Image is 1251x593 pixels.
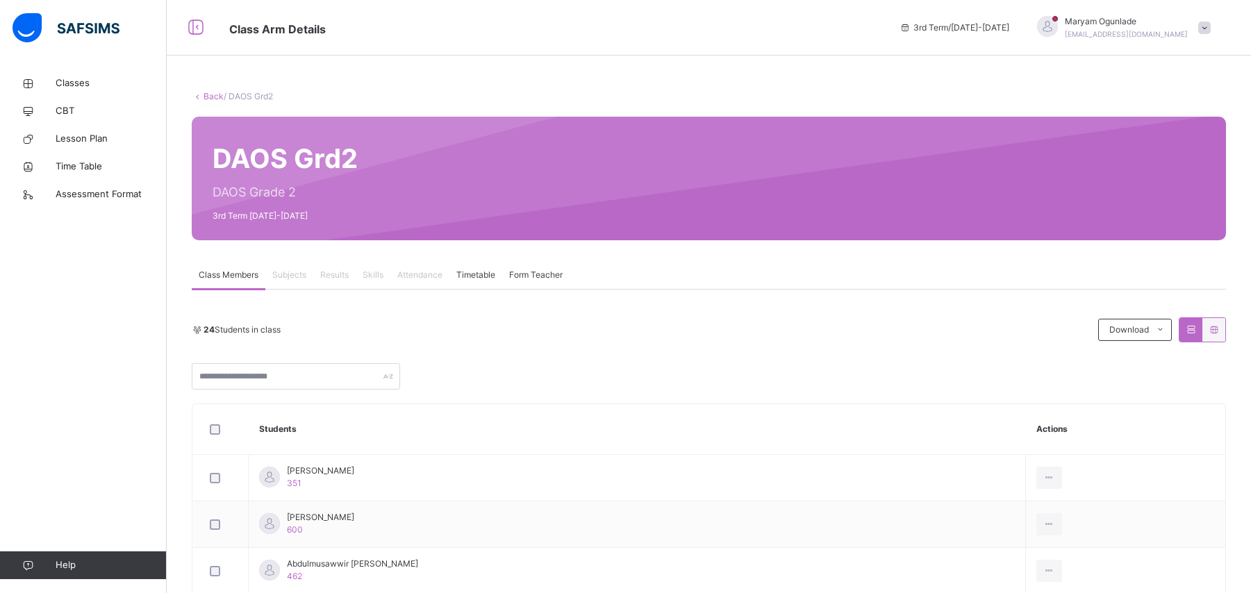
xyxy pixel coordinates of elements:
[363,269,383,281] span: Skills
[1109,324,1149,336] span: Download
[56,558,166,572] span: Help
[509,269,563,281] span: Form Teacher
[287,524,303,535] span: 600
[204,324,215,335] b: 24
[56,160,167,174] span: Time Table
[397,269,442,281] span: Attendance
[204,324,281,336] span: Students in class
[229,22,326,36] span: Class Arm Details
[249,404,1026,455] th: Students
[287,571,302,581] span: 462
[287,478,301,488] span: 351
[272,269,306,281] span: Subjects
[1026,404,1225,455] th: Actions
[1023,15,1218,40] div: MaryamOgunlade
[287,511,354,524] span: [PERSON_NAME]
[320,269,349,281] span: Results
[204,91,224,101] a: Back
[56,104,167,118] span: CBT
[13,13,119,42] img: safsims
[456,269,495,281] span: Timetable
[1065,30,1188,38] span: [EMAIL_ADDRESS][DOMAIN_NAME]
[56,132,167,146] span: Lesson Plan
[287,558,418,570] span: Abdulmusawwir [PERSON_NAME]
[1065,15,1188,28] span: Maryam Ogunlade
[224,91,273,101] span: / DAOS Grd2
[900,22,1009,34] span: session/term information
[56,76,167,90] span: Classes
[287,465,354,477] span: [PERSON_NAME]
[199,269,258,281] span: Class Members
[56,187,167,201] span: Assessment Format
